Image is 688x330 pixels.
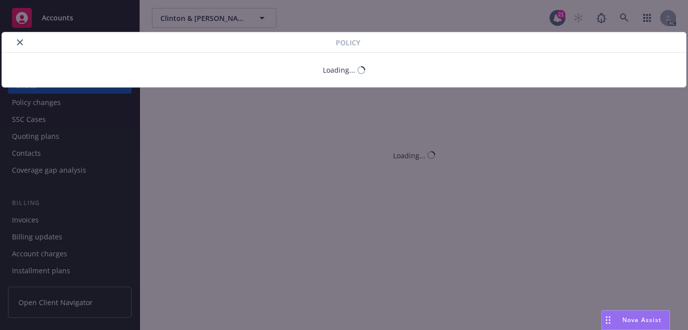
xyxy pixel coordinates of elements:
[336,37,360,48] span: Policy
[601,310,670,330] button: Nova Assist
[323,65,355,75] div: Loading...
[14,36,26,48] button: close
[602,311,614,330] div: Drag to move
[622,316,662,324] span: Nova Assist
